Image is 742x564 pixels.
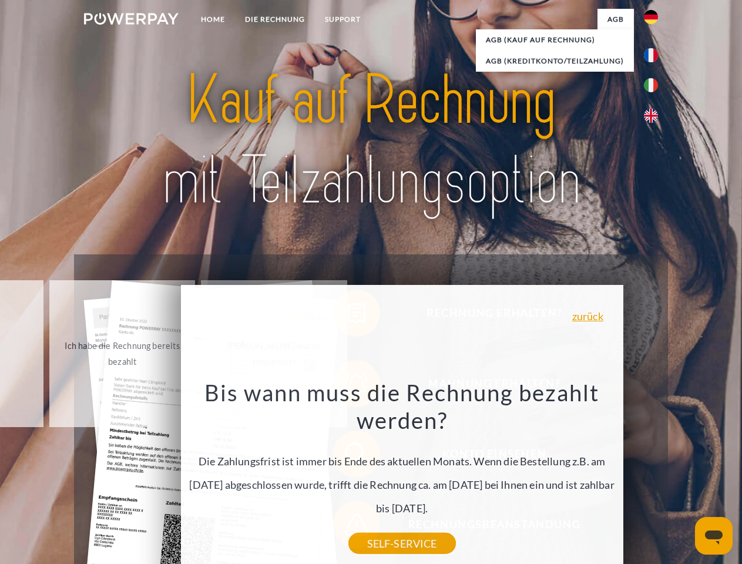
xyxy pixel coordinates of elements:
a: Home [191,9,235,30]
img: fr [644,48,658,62]
h3: Bis wann muss die Rechnung bezahlt werden? [187,378,616,435]
a: AGB (Kreditkonto/Teilzahlung) [476,51,634,72]
div: Ich habe die Rechnung bereits bezahlt [56,338,189,370]
img: it [644,78,658,92]
a: DIE RECHNUNG [235,9,315,30]
iframe: Schaltfläche zum Öffnen des Messaging-Fensters [695,517,733,555]
a: zurück [572,311,603,321]
div: Die Zahlungsfrist ist immer bis Ende des aktuellen Monats. Wenn die Bestellung z.B. am [DATE] abg... [187,378,616,543]
a: SUPPORT [315,9,371,30]
img: logo-powerpay-white.svg [84,13,179,25]
img: title-powerpay_de.svg [112,56,630,225]
img: en [644,109,658,123]
a: SELF-SERVICE [348,533,456,554]
img: de [644,10,658,24]
a: AGB (Kauf auf Rechnung) [476,29,634,51]
a: agb [597,9,634,30]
